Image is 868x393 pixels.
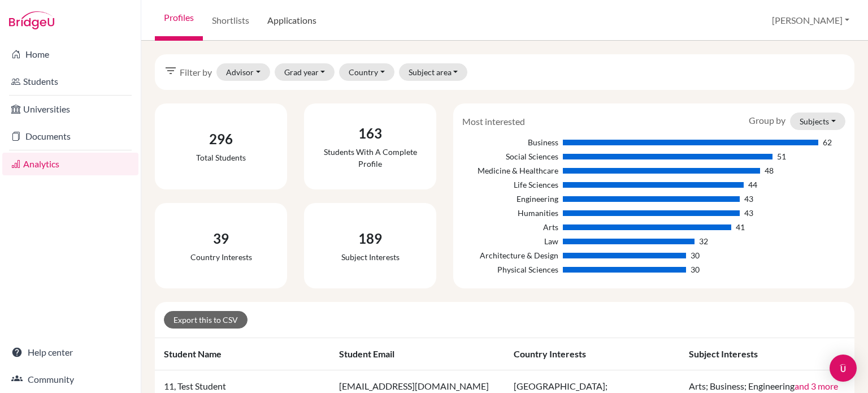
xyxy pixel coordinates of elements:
div: 43 [744,193,753,205]
div: Students with a complete profile [313,146,427,170]
button: Subjects [790,113,845,130]
a: Community [2,368,138,391]
a: Help center [2,341,138,364]
a: Analytics [2,153,138,175]
th: Student name [155,338,330,370]
div: Total students [196,152,246,163]
a: Export this to CSV [164,311,248,329]
div: Country interests [190,251,252,263]
th: Country interests [505,338,680,370]
a: Universities [2,98,138,120]
div: Medicine & Healthcare [462,165,558,176]
button: Subject area [399,63,468,81]
div: 296 [196,129,246,149]
div: 30 [691,264,700,275]
div: Social Sciences [462,150,558,162]
div: 48 [765,165,774,176]
button: and 3 more [795,379,838,393]
div: Architecture & Design [462,249,558,261]
div: 51 [777,150,786,162]
div: 41 [736,221,745,233]
th: Student email [330,338,505,370]
div: Subject interests [341,251,400,263]
div: 30 [691,249,700,261]
div: Law [462,235,558,247]
div: Most interested [454,115,533,128]
button: [PERSON_NAME] [767,10,854,31]
i: filter_list [164,64,177,77]
img: Bridge-U [9,11,54,29]
div: 44 [748,179,757,191]
div: 163 [313,123,427,144]
div: 39 [190,228,252,249]
button: Country [339,63,394,81]
div: Open Intercom Messenger [830,355,857,382]
div: Life Sciences [462,179,558,191]
span: Filter by [180,66,212,79]
div: Business [462,136,558,148]
th: Subject interests [680,338,855,370]
div: Group by [740,113,854,130]
div: 189 [341,228,400,249]
button: Advisor [216,63,270,81]
button: Grad year [275,63,335,81]
div: Arts [462,221,558,233]
div: Engineering [462,193,558,205]
div: Humanities [462,207,558,219]
div: Physical Sciences [462,264,558,275]
a: Home [2,43,138,66]
div: 32 [699,235,708,247]
div: 43 [744,207,753,219]
a: Documents [2,125,138,148]
a: Students [2,70,138,93]
div: 62 [823,136,832,148]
